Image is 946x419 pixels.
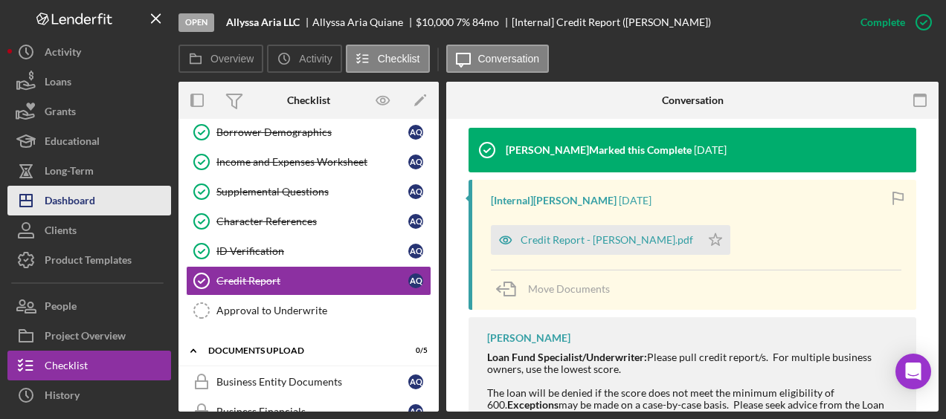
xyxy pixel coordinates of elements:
[408,125,423,140] div: A Q
[45,380,80,414] div: History
[45,321,126,354] div: Project Overview
[45,126,100,160] div: Educational
[7,126,171,156] button: Educational
[528,282,610,295] span: Move Documents
[408,244,423,259] div: A Q
[7,245,171,275] button: Product Templates
[7,215,171,245] button: Clients
[45,351,88,384] div: Checklist
[491,270,625,308] button: Move Documents
[186,147,431,177] a: Income and Expenses WorksheetAQ
[7,321,171,351] button: Project Overview
[416,16,454,28] span: $10,000
[491,225,730,255] button: Credit Report - [PERSON_NAME].pdf
[860,7,905,37] div: Complete
[408,273,423,288] div: A Q
[662,94,724,106] div: Conversation
[208,346,390,355] div: DOCUMENTS UPLOAD
[472,16,499,28] div: 84 mo
[312,16,416,28] div: Allyssa Aria Quiane
[7,156,171,186] button: Long-Term
[7,291,171,321] button: People
[267,45,341,73] button: Activity
[45,67,71,100] div: Loans
[216,126,408,138] div: Borrower Demographics
[408,404,423,419] div: A Q
[226,16,300,28] b: Allyssa Aria LLC
[186,266,431,296] a: Credit ReportAQ
[478,53,540,65] label: Conversation
[456,16,470,28] div: 7 %
[378,53,420,65] label: Checklist
[512,16,711,28] div: [Internal] Credit Report ([PERSON_NAME])
[346,45,430,73] button: Checklist
[178,13,214,32] div: Open
[45,97,76,130] div: Grants
[45,245,132,279] div: Product Templates
[408,214,423,229] div: A Q
[178,45,263,73] button: Overview
[7,97,171,126] button: Grants
[408,184,423,199] div: A Q
[487,351,901,375] div: Please pull credit report/s. For multiple business owners, use the lowest score.
[186,236,431,266] a: ID VerificationAQ
[694,144,727,156] time: 2025-07-24 20:32
[487,332,570,344] div: [PERSON_NAME]
[287,94,330,106] div: Checklist
[487,351,647,363] strong: Loan Fund Specialist/Underwriter:
[299,53,332,65] label: Activity
[506,144,692,156] div: [PERSON_NAME] Marked this Complete
[446,45,550,73] button: Conversation
[7,37,171,67] button: Activity
[45,186,95,219] div: Dashboard
[186,367,431,397] a: Business Entity DocumentsAQ
[216,245,408,257] div: ID Verification
[7,67,171,97] button: Loans
[619,195,651,207] time: 2025-07-24 20:32
[216,406,408,418] div: Business Financials
[216,156,408,168] div: Income and Expenses Worksheet
[186,177,431,207] a: Supplemental QuestionsAQ
[491,195,617,207] div: [Internal] [PERSON_NAME]
[408,155,423,169] div: A Q
[216,305,431,316] div: Approval to Underwrite
[45,215,77,249] div: Clients
[186,207,431,236] a: Character ReferencesAQ
[216,376,408,388] div: Business Entity Documents
[216,186,408,198] div: Supplemental Questions
[408,374,423,389] div: A Q
[186,117,431,147] a: Borrower DemographicsAQ
[521,234,693,246] div: Credit Report - [PERSON_NAME].pdf
[895,354,931,389] div: Open Intercom Messenger
[846,7,939,37] button: Complete
[45,37,81,71] div: Activity
[186,296,431,325] a: Approval to Underwrite
[7,380,171,410] button: History
[45,156,94,189] div: Long-Term
[216,215,408,227] div: Character References
[507,398,559,411] strong: Exceptions
[7,186,171,215] button: Dashboard
[401,346,428,355] div: 0 / 5
[45,291,77,325] div: People
[216,275,408,287] div: Credit Report
[7,351,171,380] button: Checklist
[210,53,254,65] label: Overview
